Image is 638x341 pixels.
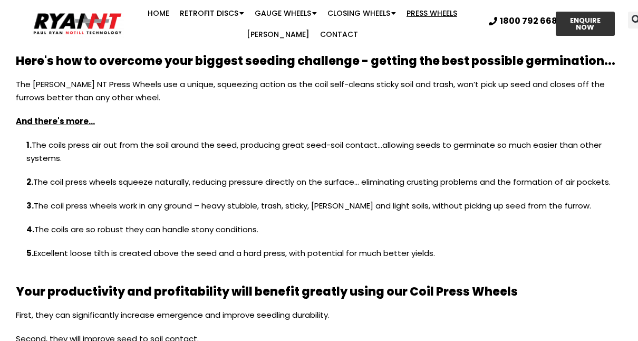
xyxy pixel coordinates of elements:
[16,138,622,175] p: The coils press air out from the soil around the seed, producing great seed-soil contact…allowing...
[116,3,451,45] nav: Menu
[16,199,622,223] p: The coil press wheels work in any ground – heavy stubble, trash, sticky, [PERSON_NAME] and light ...
[531,62,583,74] strong: this season
[32,11,116,37] img: Ryan NT logo
[5,141,593,156] p: This page you have found . Try searching the website using the search bar. Or go back to the
[123,3,156,24] a: Home
[214,209,391,220] h2: Facebook
[21,231,185,339] a: RYAN Discs on Duncan Seed Drills. Fielding, New Zealand. MK4 Renovator.
[589,12,606,29] div: Search
[5,61,194,75] div: See us on the circuit
[5,119,593,130] h2: OH NO! - YOU BROKE THE INTERNET!
[124,3,481,45] nav: Menu
[500,17,557,25] span: 1800 792 668
[223,24,296,45] a: [PERSON_NAME]
[26,176,33,187] strong: 2.
[303,3,382,24] a: Closing Wheels
[556,12,615,36] a: ENQUIRE NOW
[5,143,52,154] b: Not really…
[80,62,149,74] a: 2025 Field Days
[154,143,215,154] b: no longer exists
[5,94,31,107] a: Home
[26,139,32,150] strong: 1.
[156,3,230,24] a: Retrofit Discs
[26,224,34,235] strong: 4.
[382,3,443,24] a: Press Wheels
[16,286,622,298] h2: Your productivity and profitability will benefit greatly using our Coil Press Wheels
[401,3,462,24] a: Press Wheels
[230,3,303,24] a: Gauge Wheels
[175,3,249,24] a: Retrofit Discs
[16,78,622,115] p: The [PERSON_NAME] NT Press Wheels use a unique, squeezing action as the coil self-cleans sticky s...
[296,24,344,45] a: Contact
[205,53,393,83] p: Buy Now Pay Later – 6 months interest-free finance
[567,166,593,193] button: Search
[16,247,622,270] p: Excellent loose tilth is created above the seed and a hard press, with potential for much better ...
[16,308,622,332] p: First, they can significantly increase emergence and improve seedling durability.
[412,209,589,220] h2: Featured Product
[17,230,188,339] img: RYAN Discs on Duncan Seed Drills. Fielding, New Zealand. MK4 Renovator.
[26,200,34,211] strong: 3.
[473,142,526,155] a: home page
[32,10,124,38] img: Ryan NT logo
[459,17,528,26] a: 1800 792 668
[470,17,528,26] span: 1800 792 668
[16,175,622,199] p: The coil press wheels squeeze naturally, reducing pressure directly on the surface… eliminating c...
[13,209,192,220] h2: Latest News
[34,96,131,106] strong: Error 404: Page not found
[489,17,557,25] a: 1800 792 668
[5,96,131,106] span: »
[16,223,622,247] p: The coils are so robust they can handle stony conditions.
[16,55,622,67] h2: Here's how to overcome your biggest seeding challenge - getting the best possible germination...
[249,3,322,24] a: Gauge Wheels
[315,24,363,45] a: Contact
[16,116,95,127] strong: And there's more…
[404,61,593,75] p: Save and secure delivery for
[142,3,175,24] a: Home
[26,248,34,259] strong: 5.
[521,12,576,36] a: ENQUIRE NOW
[565,17,605,31] span: ENQUIRE NOW
[322,3,401,24] a: Closing Wheels
[531,17,567,31] span: ENQUIRE NOW
[241,24,315,45] a: [PERSON_NAME]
